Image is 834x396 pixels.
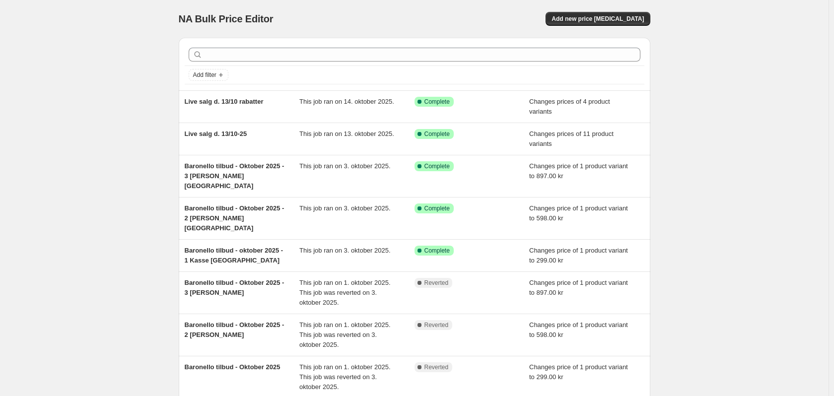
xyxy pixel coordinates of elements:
[185,279,284,296] span: Baronello tilbud - Oktober 2025 - 3 [PERSON_NAME]
[185,98,264,105] span: Live salg d. 13/10 rabatter
[189,69,228,81] button: Add filter
[299,130,394,137] span: This job ran on 13. oktober 2025.
[529,321,628,338] span: Changes price of 1 product variant to 598.00 kr
[424,162,450,170] span: Complete
[546,12,650,26] button: Add new price [MEDICAL_DATA]
[529,98,610,115] span: Changes prices of 4 product variants
[299,279,391,306] span: This job ran on 1. oktober 2025. This job was reverted on 3. oktober 2025.
[529,130,614,147] span: Changes prices of 11 product variants
[185,130,247,137] span: Live salg d. 13/10-25
[185,162,284,190] span: Baronello tilbud - Oktober 2025 - 3 [PERSON_NAME] [GEOGRAPHIC_DATA]
[299,247,391,254] span: This job ran on 3. oktober 2025.
[185,204,284,232] span: Baronello tilbud - Oktober 2025 - 2 [PERSON_NAME] [GEOGRAPHIC_DATA]
[529,247,628,264] span: Changes price of 1 product variant to 299.00 kr
[424,363,449,371] span: Reverted
[185,321,284,338] span: Baronello tilbud - Oktober 2025 - 2 [PERSON_NAME]
[185,363,280,371] span: Baronello tilbud - Oktober 2025
[299,363,391,391] span: This job ran on 1. oktober 2025. This job was reverted on 3. oktober 2025.
[424,247,450,255] span: Complete
[424,204,450,212] span: Complete
[529,279,628,296] span: Changes price of 1 product variant to 897.00 kr
[529,162,628,180] span: Changes price of 1 product variant to 897.00 kr
[179,13,274,24] span: NA Bulk Price Editor
[424,98,450,106] span: Complete
[299,162,391,170] span: This job ran on 3. oktober 2025.
[299,321,391,348] span: This job ran on 1. oktober 2025. This job was reverted on 3. oktober 2025.
[185,247,283,264] span: Baronello tilbud - oktober 2025 - 1 Kasse [GEOGRAPHIC_DATA]
[299,204,391,212] span: This job ran on 3. oktober 2025.
[299,98,394,105] span: This job ran on 14. oktober 2025.
[424,130,450,138] span: Complete
[424,321,449,329] span: Reverted
[529,363,628,381] span: Changes price of 1 product variant to 299.00 kr
[193,71,216,79] span: Add filter
[552,15,644,23] span: Add new price [MEDICAL_DATA]
[424,279,449,287] span: Reverted
[529,204,628,222] span: Changes price of 1 product variant to 598.00 kr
